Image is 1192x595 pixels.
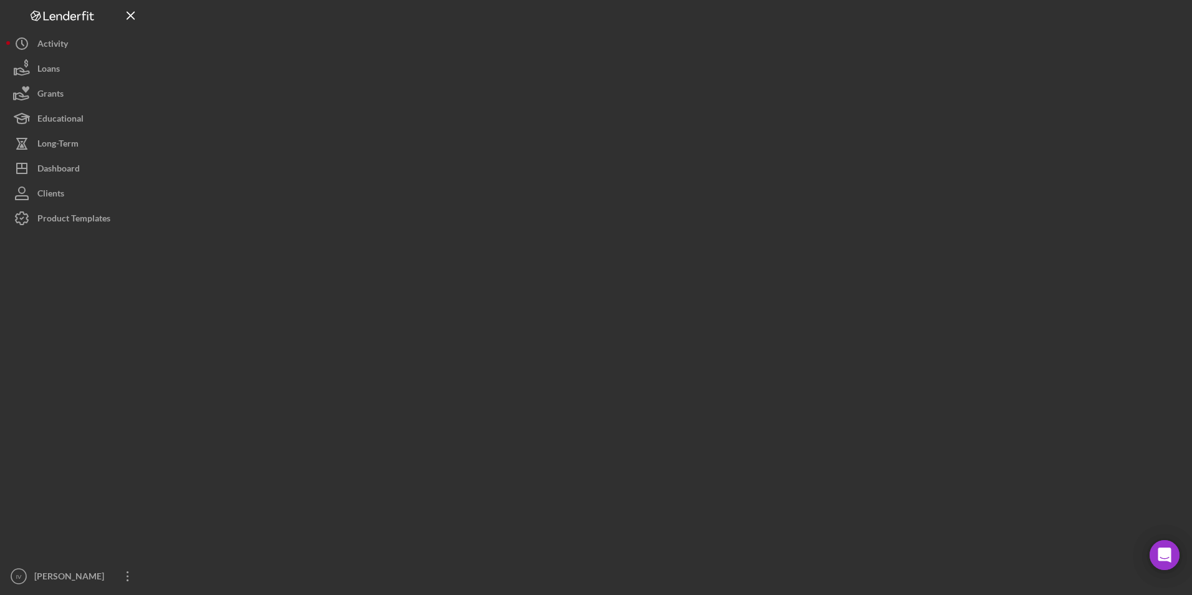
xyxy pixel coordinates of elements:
[1150,540,1180,570] div: Open Intercom Messenger
[37,206,110,234] div: Product Templates
[37,56,60,84] div: Loans
[37,131,79,159] div: Long-Term
[6,106,143,131] button: Educational
[6,131,143,156] button: Long-Term
[6,31,143,56] button: Activity
[37,181,64,209] div: Clients
[6,156,143,181] button: Dashboard
[37,81,64,109] div: Grants
[6,181,143,206] button: Clients
[31,564,112,592] div: [PERSON_NAME]
[37,156,80,184] div: Dashboard
[6,206,143,231] button: Product Templates
[6,81,143,106] button: Grants
[37,106,84,134] div: Educational
[37,31,68,59] div: Activity
[6,56,143,81] button: Loans
[6,564,143,589] button: IV[PERSON_NAME]
[16,573,22,580] text: IV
